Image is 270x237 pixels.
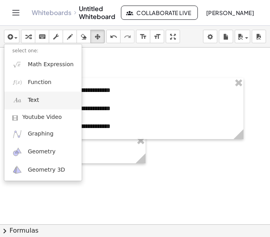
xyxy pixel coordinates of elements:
[150,30,164,43] button: format_size
[32,9,71,17] a: Whiteboards
[4,55,82,73] a: Math Expression
[4,73,82,91] a: Function
[4,143,82,161] a: Geometry
[12,77,22,87] img: f_x.png
[28,61,73,69] span: Math Expression
[4,92,82,109] a: Text
[199,6,260,20] button: [PERSON_NAME]
[136,30,150,43] button: format_size
[4,109,82,125] a: Youtube Video
[206,9,254,16] span: [PERSON_NAME]
[12,96,22,105] img: Aa.png
[4,125,82,143] a: Graphing
[12,129,22,139] img: ggb-graphing.svg
[4,161,82,179] a: Geometry 3D
[28,96,39,104] span: Text
[106,30,121,43] button: undo
[140,32,147,42] i: format_size
[12,59,22,69] img: sqrt_x.png
[153,32,161,42] i: format_size
[128,9,191,16] span: Collaborate Live
[38,32,46,42] i: keyboard
[110,32,117,42] i: undo
[12,147,22,157] img: ggb-geometry.svg
[120,30,134,43] button: redo
[12,165,22,175] img: ggb-3d.svg
[121,6,198,20] button: Collaborate Live
[124,32,131,42] i: redo
[28,130,54,138] span: Graphing
[10,6,22,19] button: Toggle navigation
[28,166,65,174] span: Geometry 3D
[22,113,62,121] span: Youtube Video
[28,148,56,156] span: Geometry
[28,78,52,86] span: Function
[35,30,49,43] button: keyboard
[4,46,82,55] li: select one:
